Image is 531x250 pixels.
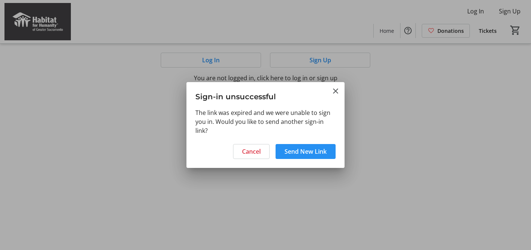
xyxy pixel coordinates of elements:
[186,82,345,108] h3: Sign-in unsuccessful
[233,144,270,159] button: Cancel
[186,108,345,140] div: The link was expired and we were unable to sign you in. Would you like to send another sign-in link?
[285,147,327,156] span: Send New Link
[276,144,336,159] button: Send New Link
[331,87,340,96] button: Close
[242,147,261,156] span: Cancel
